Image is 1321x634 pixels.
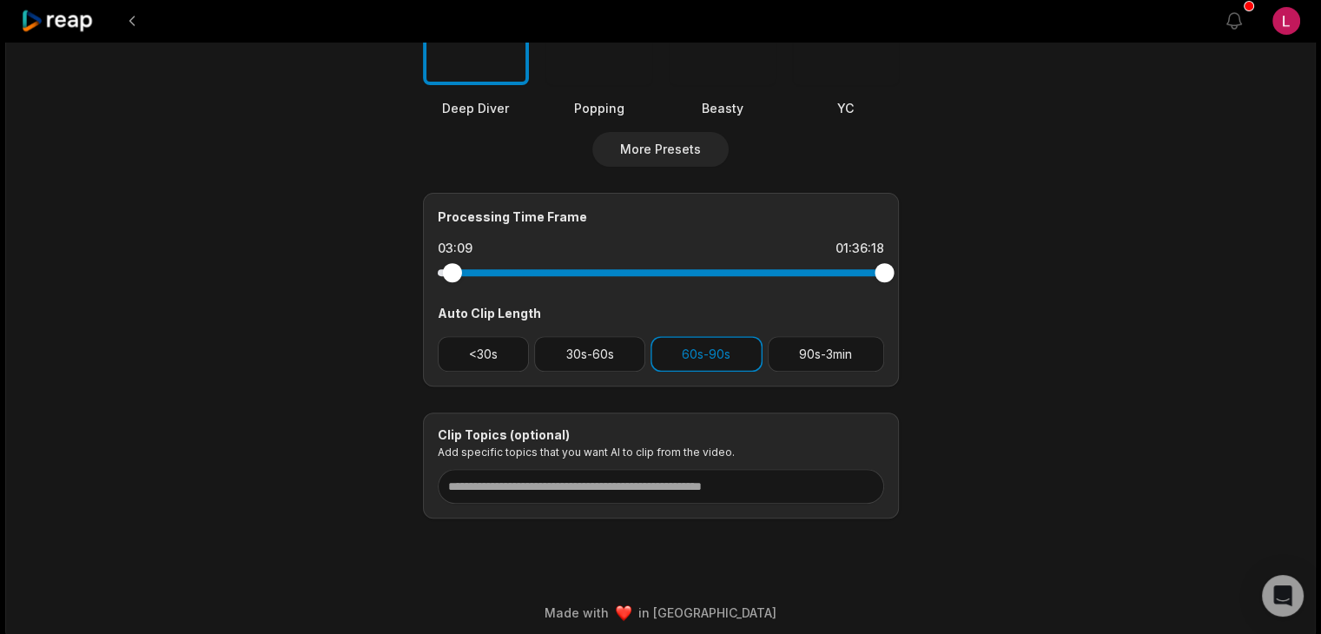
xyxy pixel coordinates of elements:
[836,240,884,257] div: 01:36:18
[423,99,529,117] div: Deep Diver
[546,99,652,117] div: Popping
[438,304,884,322] div: Auto Clip Length
[438,427,884,443] div: Clip Topics (optional)
[438,336,530,372] button: <30s
[616,605,631,621] img: heart emoji
[438,240,472,257] div: 03:09
[592,132,729,167] button: More Presets
[670,99,776,117] div: Beasty
[1262,575,1304,617] div: Open Intercom Messenger
[651,336,763,372] button: 60s-90s
[438,446,884,459] p: Add specific topics that you want AI to clip from the video.
[534,336,645,372] button: 30s-60s
[438,208,884,226] div: Processing Time Frame
[768,336,884,372] button: 90s-3min
[793,99,899,117] div: YC
[22,604,1299,622] div: Made with in [GEOGRAPHIC_DATA]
